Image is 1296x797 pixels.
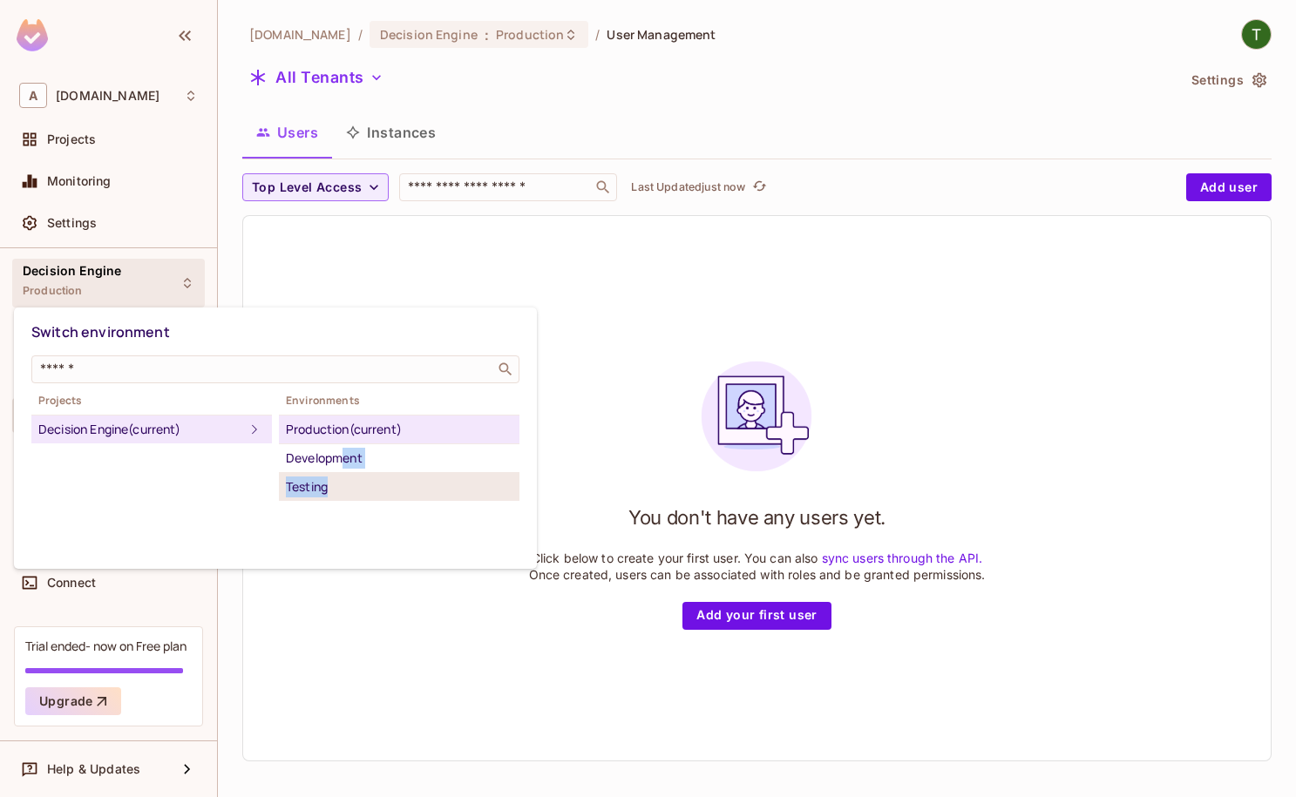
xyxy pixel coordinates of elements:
div: Decision Engine (current) [38,419,244,440]
span: Environments [279,394,519,408]
span: Switch environment [31,322,170,341]
div: Development [286,448,512,469]
div: Testing [286,476,512,497]
div: Production (current) [286,419,512,440]
span: Projects [31,394,272,408]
